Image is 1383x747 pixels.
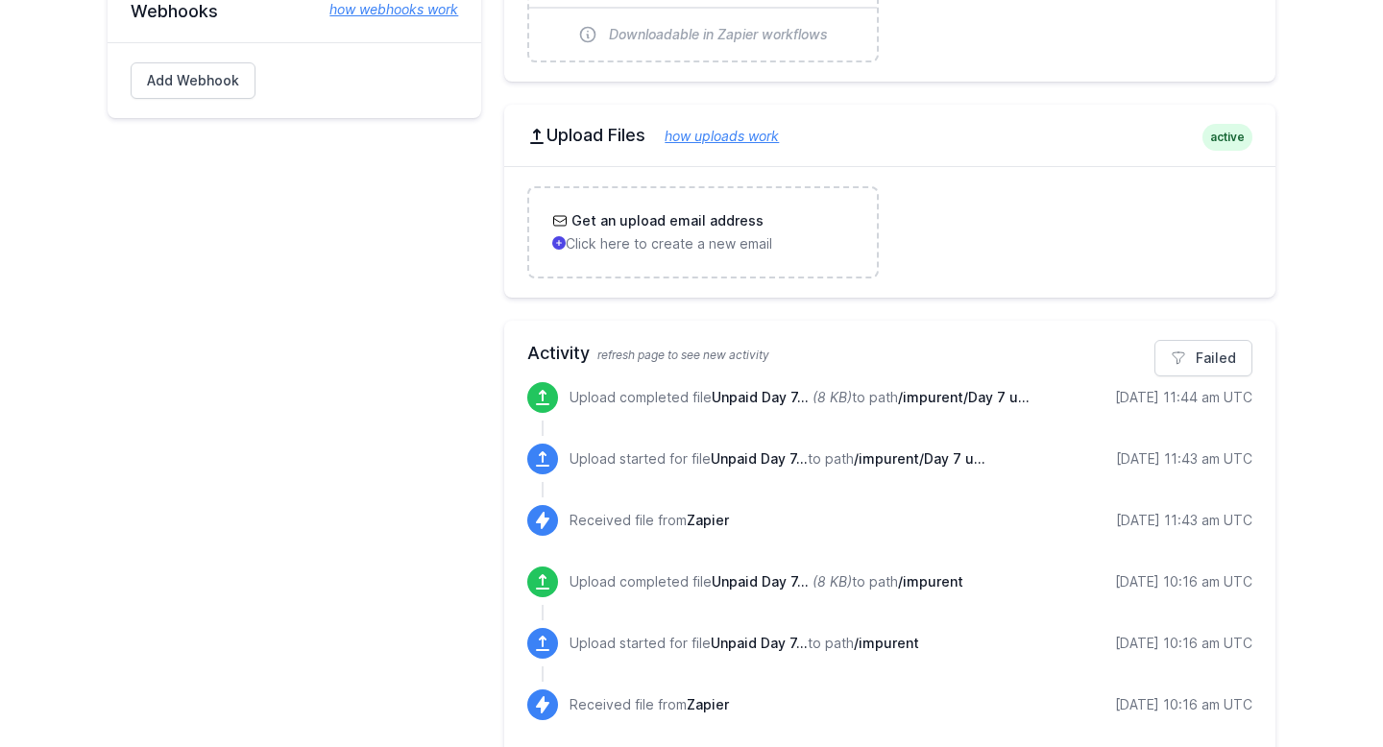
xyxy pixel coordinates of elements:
div: [DATE] 11:43 am UTC [1116,449,1252,469]
p: Upload completed file to path [570,572,963,591]
i: (8 KB) [813,573,852,590]
div: [DATE] 11:43 am UTC [1116,511,1252,530]
p: Received file from [570,695,729,714]
div: [DATE] 10:16 am UTC [1115,634,1252,653]
a: Failed [1154,340,1252,376]
div: [DATE] 10:16 am UTC [1115,695,1252,714]
p: Upload started for file to path [570,449,985,469]
span: /impurent [854,635,919,651]
span: Unpaid Day 7 -Sep 3 2025.xlsx [712,573,809,590]
i: (8 KB) [813,389,852,405]
span: Downloadable in Zapier workflows [609,25,828,44]
span: /impurent [898,573,963,590]
div: [DATE] 10:16 am UTC [1115,572,1252,591]
a: Get an upload email address Click here to create a new email [529,188,876,277]
span: Zapier [687,696,729,712]
span: Zapier [687,512,729,528]
p: Click here to create a new email [552,234,853,253]
span: Unpaid Day 7 -Sep 3 2025.xlsx [712,389,809,405]
p: Upload completed file to path [570,388,1030,407]
span: /impurent/Day 7 unpaid/ [898,389,1030,405]
span: /impurent/Day 7 unpaid/ [854,450,985,467]
h2: Activity [527,340,1252,367]
p: Upload started for file to path [570,634,919,653]
span: Unpaid Day 7 -Sep 3 2025.xlsx [711,635,808,651]
span: refresh page to see new activity [597,348,769,362]
h2: Upload Files [527,124,1252,147]
span: Unpaid Day 7 -Sep 3 2025.xlsx [711,450,808,467]
p: Received file from [570,511,729,530]
a: how uploads work [645,128,779,144]
h3: Get an upload email address [568,211,764,230]
span: active [1202,124,1252,151]
div: [DATE] 11:44 am UTC [1115,388,1252,407]
a: Add Webhook [131,62,255,99]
